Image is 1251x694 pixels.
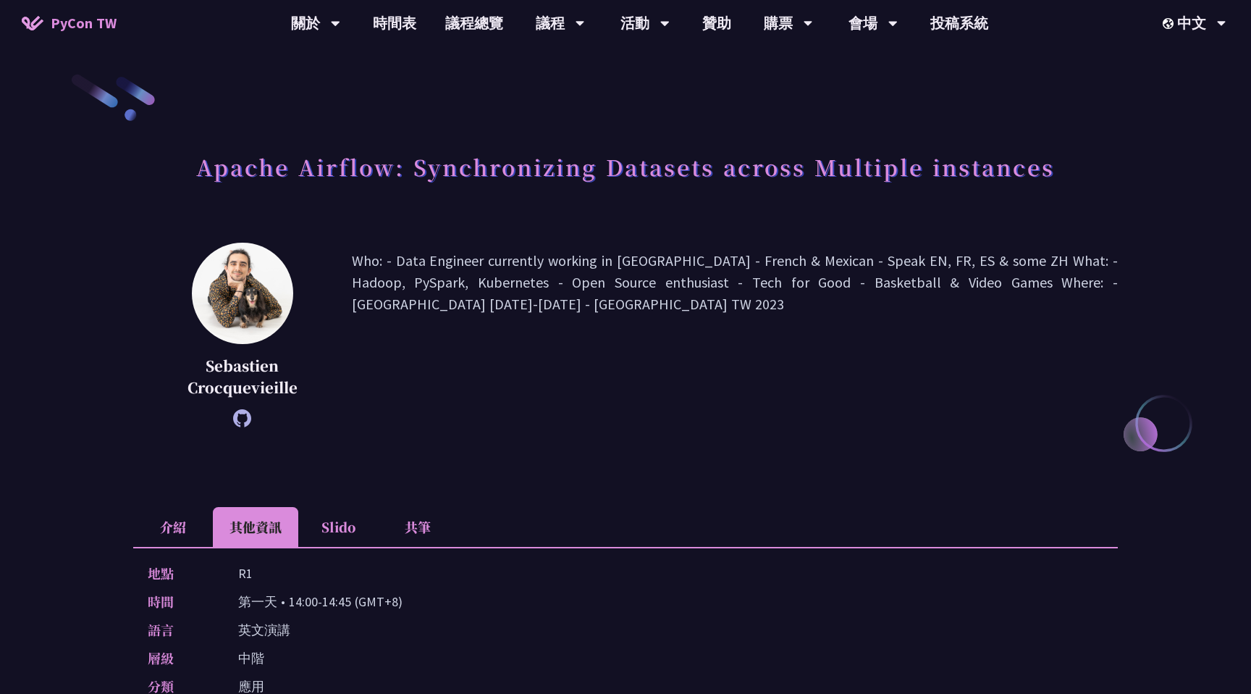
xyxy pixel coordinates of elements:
[352,250,1118,420] p: Who: - Data Engineer currently working in [GEOGRAPHIC_DATA] - French & Mexican - Speak EN, FR, ES...
[148,563,209,584] p: 地點
[238,648,264,669] p: 中階
[238,591,403,612] p: 第一天 • 14:00-14:45 (GMT+8)
[238,619,290,640] p: 英文演講
[133,507,213,547] li: 介紹
[298,507,378,547] li: Slido
[196,145,1055,188] h1: Apache Airflow: Synchronizing Datasets across Multiple instances
[148,619,209,640] p: 語言
[213,507,298,547] li: 其他資訊
[7,5,131,41] a: PyCon TW
[51,12,117,34] span: PyCon TW
[378,507,458,547] li: 共筆
[22,16,43,30] img: Home icon of PyCon TW 2025
[148,648,209,669] p: 層級
[192,243,293,344] img: Sebastien Crocquevieille
[1163,18,1177,29] img: Locale Icon
[169,355,316,398] p: Sebastien Crocquevieille
[148,591,209,612] p: 時間
[238,563,253,584] p: R1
